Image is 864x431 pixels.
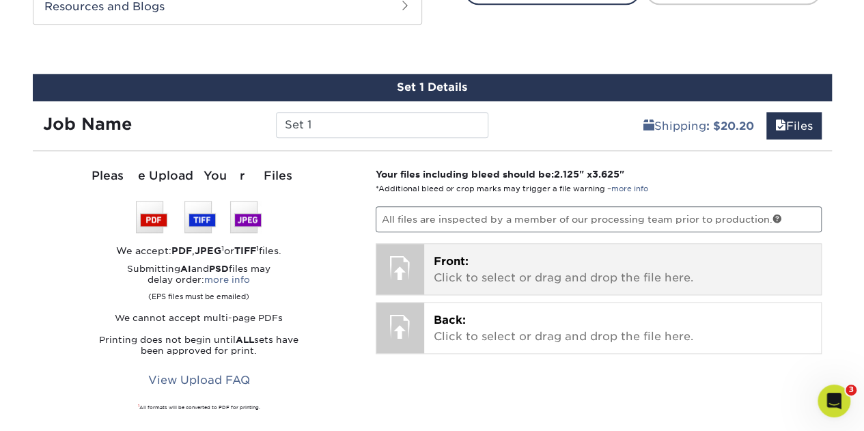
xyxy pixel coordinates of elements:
sup: 1 [221,244,224,252]
iframe: Google Customer Reviews [3,389,116,426]
p: Submitting and files may delay order: [43,264,356,302]
strong: PDF [171,245,192,256]
a: View Upload FAQ [139,367,259,393]
p: All files are inspected by a member of our processing team prior to production. [376,206,822,232]
strong: AI [180,264,191,274]
span: Front: [434,255,469,268]
span: shipping [643,120,654,133]
b: : $20.20 [706,120,754,133]
p: We cannot accept multi-page PDFs [43,313,356,324]
p: Click to select or drag and drop the file here. [434,312,811,345]
span: 2.125 [554,169,579,180]
div: We accept: , or files. [43,244,356,258]
strong: JPEG [195,245,221,256]
input: Enter a job name [276,112,488,138]
span: Back: [434,314,466,326]
small: *Additional bleed or crop marks may trigger a file warning – [376,184,648,193]
iframe: Intercom live chat [818,385,850,417]
a: more info [611,184,648,193]
strong: Your files including bleed should be: " x " [376,169,624,180]
img: We accept: PSD, TIFF, or JPEG (JPG) [136,201,262,233]
small: (EPS files must be emailed) [148,286,249,302]
span: 3.625 [592,169,619,180]
a: Shipping: $20.20 [635,112,763,139]
div: All formats will be converted to PDF for printing. [43,404,356,411]
sup: 1 [256,244,259,252]
span: 3 [846,385,856,395]
div: Please Upload Your Files [43,167,356,185]
strong: Job Name [43,114,132,134]
sup: 1 [138,404,139,408]
a: Files [766,112,822,139]
span: files [775,120,786,133]
p: Click to select or drag and drop the file here. [434,253,811,286]
a: more info [204,275,250,285]
strong: TIFF [234,245,256,256]
strong: PSD [209,264,229,274]
p: Printing does not begin until sets have been approved for print. [43,335,356,357]
strong: ALL [236,335,254,345]
div: Set 1 Details [33,74,832,101]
